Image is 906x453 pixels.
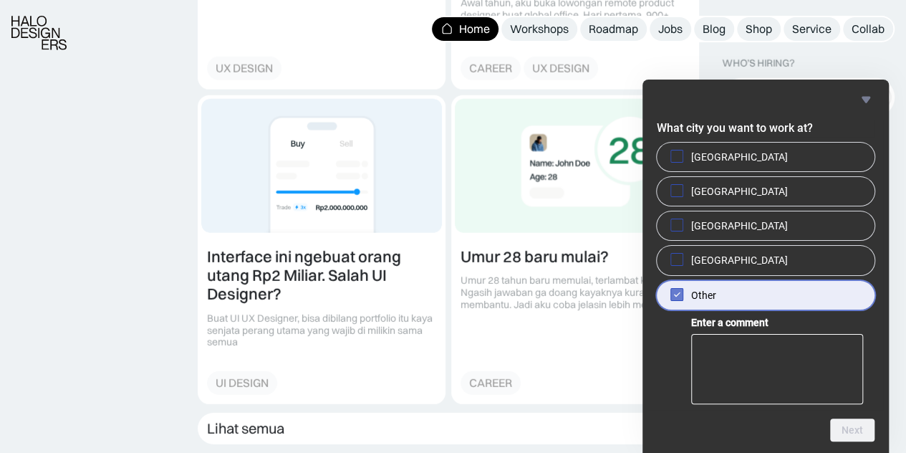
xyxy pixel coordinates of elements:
div: Shop [746,22,772,37]
div: Service [792,22,832,37]
a: Lihat semua [198,413,699,444]
span: [GEOGRAPHIC_DATA] [691,184,788,199]
div: Workshops [510,22,569,37]
a: Collab [843,17,893,41]
div: Blog [703,22,726,37]
a: Roadmap [580,17,647,41]
a: Jobs [650,17,691,41]
div: Jobs [658,22,683,37]
span: Other [691,288,716,302]
a: Workshops [501,17,577,41]
span: [GEOGRAPHIC_DATA] [691,253,788,267]
div: Collab [852,22,885,37]
div: Roadmap [589,22,638,37]
a: Shop [737,17,781,41]
a: Service [784,17,840,41]
span: [GEOGRAPHIC_DATA] [691,150,788,164]
div: WHO’S HIRING? [722,57,794,70]
button: Next question [830,419,874,442]
label: Enter a comment [691,317,863,331]
span: [GEOGRAPHIC_DATA] [691,219,788,233]
button: Hide survey [857,91,874,108]
div: Home [459,22,490,37]
textarea: Enter a comment [691,334,863,404]
h2: What city you want to work at? [657,120,874,137]
div: What city you want to work at? [657,143,874,407]
a: Blog [694,17,734,41]
div: What city you want to work at? [657,91,874,442]
a: Home [432,17,498,41]
div: Lihat semua [207,420,284,437]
